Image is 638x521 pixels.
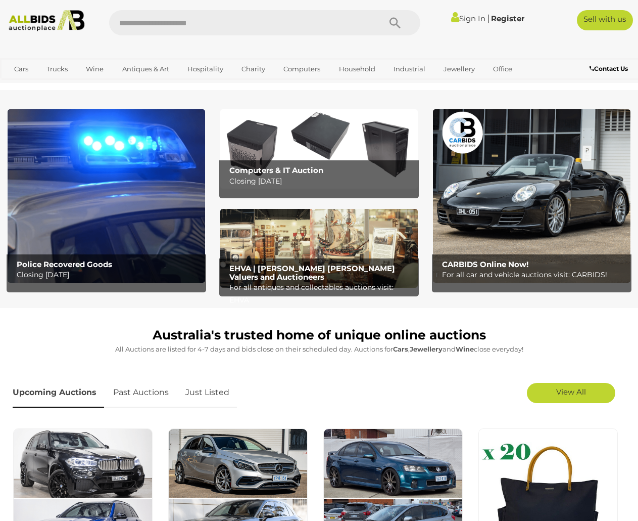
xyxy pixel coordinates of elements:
[8,109,205,283] a: Police Recovered Goods Police Recovered Goods Closing [DATE]
[229,165,323,175] b: Computers & IT Auction
[277,61,327,77] a: Computers
[220,109,418,188] a: Computers & IT Auction Computers & IT Auction Closing [DATE]
[220,209,418,288] a: EHVA | Evans Hastings Valuers and Auctioneers EHVA | [PERSON_NAME] [PERSON_NAME] Valuers and Auct...
[487,13,489,24] span: |
[433,109,630,283] a: CARBIDS Online Now! CARBIDS Online Now! For all car and vehicle auctions visit: CARBIDS!
[13,378,104,408] a: Upcoming Auctions
[13,328,625,342] h1: Australia's trusted home of unique online auctions
[229,281,414,307] p: For all antiques and collectables auctions visit: EHVA
[387,61,432,77] a: Industrial
[235,61,272,77] a: Charity
[181,61,230,77] a: Hospitality
[178,378,237,408] a: Just Listed
[5,10,89,31] img: Allbids.com.au
[442,259,528,269] b: CARBIDS Online Now!
[229,175,414,188] p: Closing [DATE]
[17,259,112,269] b: Police Recovered Goods
[332,61,382,77] a: Household
[17,269,202,281] p: Closing [DATE]
[556,387,586,397] span: View All
[229,264,395,282] b: EHVA | [PERSON_NAME] [PERSON_NAME] Valuers and Auctioneers
[40,61,74,77] a: Trucks
[370,10,420,35] button: Search
[577,10,633,30] a: Sell with us
[13,343,625,355] p: All Auctions are listed for 4-7 days and bids close on their scheduled day. Auctions for , and cl...
[106,378,176,408] a: Past Auctions
[442,269,627,281] p: For all car and vehicle auctions visit: CARBIDS!
[220,109,418,188] img: Computers & IT Auction
[8,77,41,94] a: Sports
[79,61,110,77] a: Wine
[8,109,205,283] img: Police Recovered Goods
[410,345,443,353] strong: Jewellery
[527,383,615,403] a: View All
[393,345,408,353] strong: Cars
[46,77,131,94] a: [GEOGRAPHIC_DATA]
[116,61,176,77] a: Antiques & Art
[456,345,474,353] strong: Wine
[220,209,418,288] img: EHVA | Evans Hastings Valuers and Auctioneers
[8,61,35,77] a: Cars
[486,61,519,77] a: Office
[451,14,485,23] a: Sign In
[433,109,630,283] img: CARBIDS Online Now!
[491,14,524,23] a: Register
[437,61,481,77] a: Jewellery
[590,65,628,72] b: Contact Us
[590,63,630,74] a: Contact Us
